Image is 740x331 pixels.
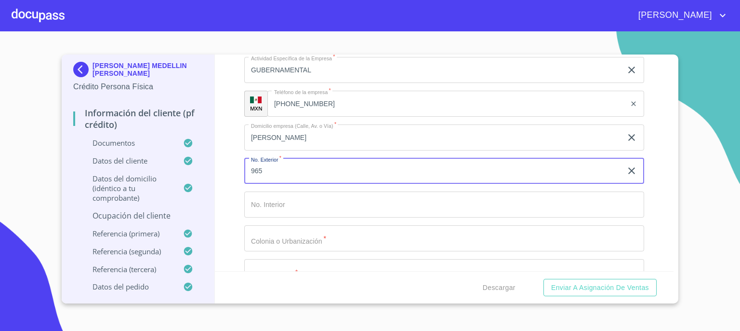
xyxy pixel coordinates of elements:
button: clear input [626,165,637,177]
p: Información del cliente (PF crédito) [73,107,203,130]
p: Crédito Persona Física [73,81,203,93]
p: Referencia (segunda) [73,247,183,256]
p: [PERSON_NAME] MEDELLIN [PERSON_NAME] [92,62,203,77]
span: Enviar a Asignación de Ventas [551,282,649,294]
button: account of current user [631,8,728,23]
button: Enviar a Asignación de Ventas [543,279,657,297]
button: clear input [630,100,637,108]
img: R93DlvwvvjP9fbrDwZeCRYBHk45OWMq+AAOlFVsxT89f82nwPLnD58IP7+ANJEaWYhP0Tx8kkA0WlQMPQsAAgwAOmBj20AXj6... [250,97,262,103]
p: Referencia (primera) [73,229,183,238]
span: Descargar [483,282,515,294]
p: Referencia (tercera) [73,264,183,274]
img: Docupass spot blue [73,62,92,77]
p: Documentos [73,138,183,148]
p: Datos del domicilio (idéntico a tu comprobante) [73,174,183,203]
p: Ocupación del Cliente [73,210,203,221]
div: [PERSON_NAME] MEDELLIN [PERSON_NAME] [73,62,203,81]
span: [PERSON_NAME] [631,8,717,23]
p: Datos del pedido [73,282,183,291]
p: MXN [250,105,263,112]
button: clear input [626,64,637,76]
button: clear input [626,132,637,143]
p: Datos del cliente [73,156,183,165]
button: Descargar [479,279,519,297]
